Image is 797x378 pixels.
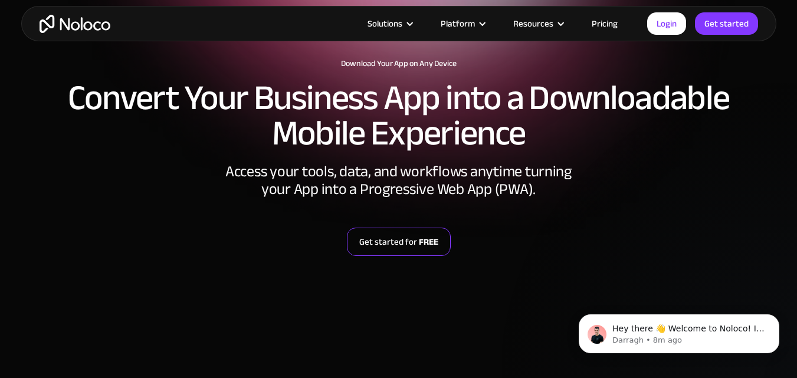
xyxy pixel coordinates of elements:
[353,16,426,31] div: Solutions
[561,290,797,372] iframe: Intercom notifications message
[33,59,765,68] h1: Download Your App on Any Device
[577,16,632,31] a: Pricing
[368,16,402,31] div: Solutions
[40,15,110,33] a: home
[222,163,576,198] div: Access your tools, data, and workflows anytime turning your App into a Progressive Web App (PWA).
[513,16,553,31] div: Resources
[419,234,438,249] strong: FREE
[426,16,498,31] div: Platform
[347,228,451,256] a: Get started forFREE
[441,16,475,31] div: Platform
[647,12,686,35] a: Login
[498,16,577,31] div: Resources
[695,12,758,35] a: Get started
[33,80,765,151] h2: Convert Your Business App into a Downloadable Mobile Experience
